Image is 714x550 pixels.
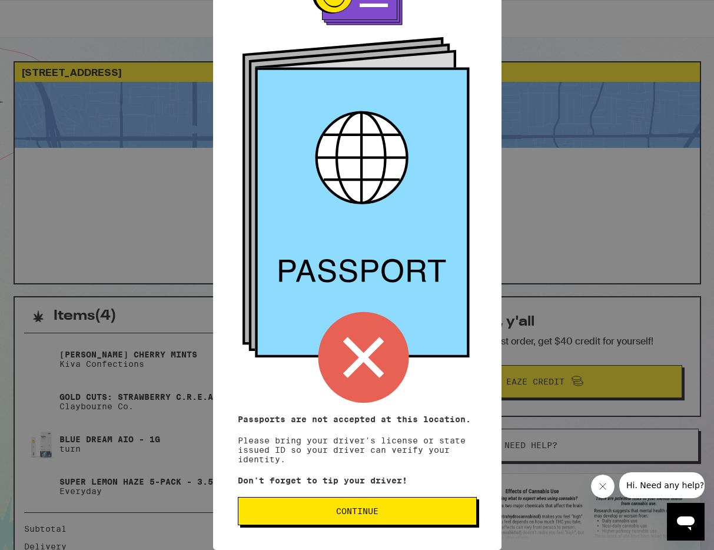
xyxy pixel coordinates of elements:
p: Passports are not accepted at this location. [238,415,477,424]
button: Continue [238,497,477,525]
span: Continue [336,507,378,515]
p: Please bring your driver's license or state issued ID so your driver can verify your identity. [238,415,477,464]
iframe: Button to launch messaging window [667,503,705,541]
p: Don't forget to tip your driver! [238,476,477,485]
iframe: Message from company [619,472,705,498]
iframe: Close message [591,475,615,498]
